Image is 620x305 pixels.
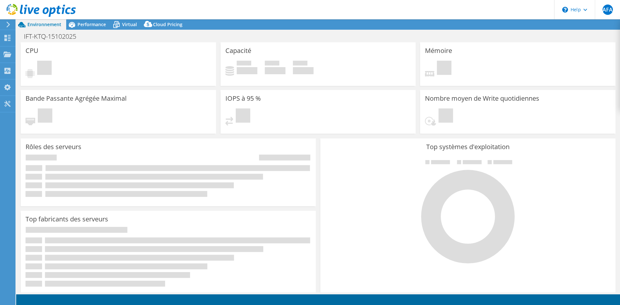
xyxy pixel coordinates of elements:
[26,95,127,102] h3: Bande Passante Agrégée Maximal
[122,21,137,27] span: Virtual
[21,33,86,40] h1: IFT-KTQ-15102025
[325,143,611,150] h3: Top systèmes d'exploitation
[26,47,38,54] h3: CPU
[236,108,250,124] span: En attente
[77,21,106,27] span: Performance
[265,67,285,74] h4: 0 Gio
[425,47,452,54] h3: Mémoire
[562,7,568,13] svg: \n
[27,21,61,27] span: Environnement
[293,67,314,74] h4: 0 Gio
[437,61,451,76] span: En attente
[225,95,261,102] h3: IOPS à 95 %
[603,5,613,15] span: AFA
[237,67,257,74] h4: 0 Gio
[265,61,279,67] span: Espace libre
[425,95,539,102] h3: Nombre moyen de Write quotidiennes
[225,47,251,54] h3: Capacité
[439,108,453,124] span: En attente
[237,61,251,67] span: Utilisé
[26,216,108,223] h3: Top fabricants des serveurs
[153,21,182,27] span: Cloud Pricing
[38,108,52,124] span: En attente
[37,61,52,76] span: En attente
[26,143,81,150] h3: Rôles des serveurs
[293,61,307,67] span: Total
